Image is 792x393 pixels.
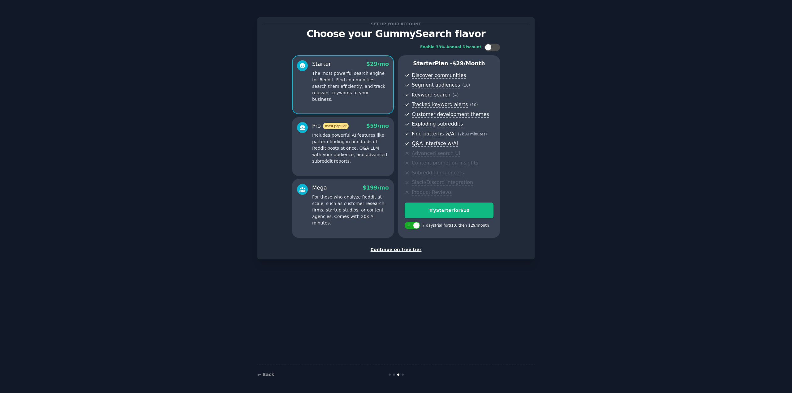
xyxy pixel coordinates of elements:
[412,121,463,127] span: Exploding subreddits
[412,170,464,176] span: Subreddit influencers
[257,372,274,377] a: ← Back
[412,82,460,88] span: Segment audiences
[412,160,478,166] span: Content promotion insights
[470,103,478,107] span: ( 10 )
[412,101,468,108] span: Tracked keyword alerts
[412,111,489,118] span: Customer development themes
[312,122,349,130] div: Pro
[405,203,493,218] button: TryStarterfor$10
[462,83,470,88] span: ( 10 )
[312,70,389,103] p: The most powerful search engine for Reddit. Find communities, search them efficiently, and track ...
[412,92,450,98] span: Keyword search
[405,207,493,214] div: Try Starter for $10
[264,246,528,253] div: Continue on free tier
[366,61,389,67] span: $ 29 /mo
[412,140,458,147] span: Q&A interface w/AI
[264,28,528,39] p: Choose your GummySearch flavor
[312,194,389,226] p: For those who analyze Reddit at scale, such as customer research firms, startup studios, or conte...
[366,123,389,129] span: $ 59 /mo
[458,132,487,136] span: ( 2k AI minutes )
[312,132,389,164] p: Includes powerful AI features like pattern-finding in hundreds of Reddit posts at once, Q&A LLM w...
[363,185,389,191] span: $ 199 /mo
[323,123,349,129] span: most popular
[312,60,331,68] div: Starter
[422,223,489,229] div: 7 days trial for $10 , then $ 29 /month
[420,45,481,50] div: Enable 33% Annual Discount
[412,189,452,196] span: Product Reviews
[412,179,473,186] span: Slack/Discord integration
[370,21,422,27] span: Set up your account
[312,184,327,192] div: Mega
[453,93,459,97] span: ( ∞ )
[412,150,460,157] span: Advanced search UI
[412,131,456,137] span: Find patterns w/AI
[452,60,485,66] span: $ 29 /month
[405,60,493,67] p: Starter Plan -
[412,72,466,79] span: Discover communities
